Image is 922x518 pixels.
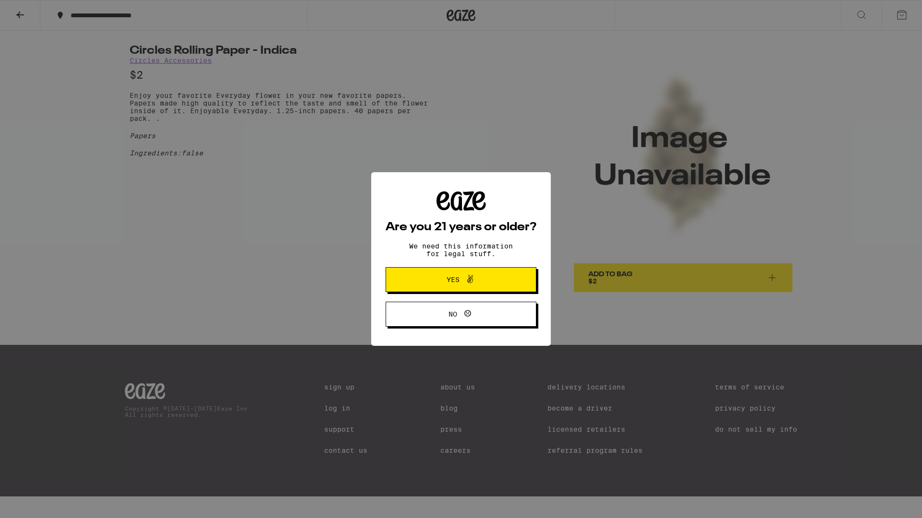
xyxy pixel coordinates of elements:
[386,302,536,327] button: No
[386,222,536,233] h2: Are you 21 years or older?
[401,242,521,258] p: We need this information for legal stuff.
[386,267,536,292] button: Yes
[447,276,460,283] span: Yes
[449,311,457,318] span: No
